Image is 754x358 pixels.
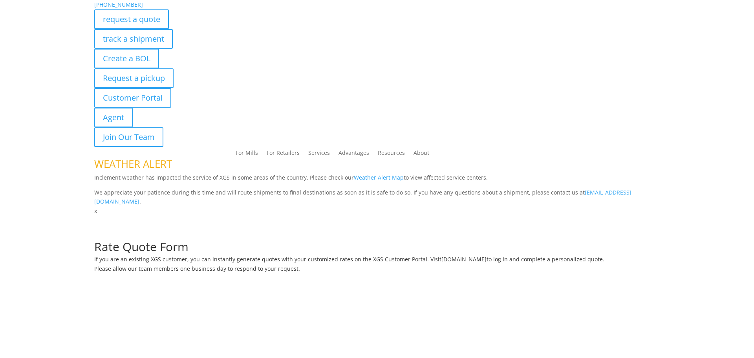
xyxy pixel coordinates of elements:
h1: Rate Quote Form [94,241,660,257]
p: x [94,206,660,216]
a: request a quote [94,9,169,29]
a: Resources [378,150,405,159]
h1: Request a Quote [94,216,660,231]
a: For Retailers [267,150,300,159]
a: Agent [94,108,133,127]
a: Weather Alert Map [354,174,404,181]
p: We appreciate your patience during this time and will route shipments to final destinations as so... [94,188,660,207]
a: About [414,150,429,159]
a: [DOMAIN_NAME] [441,255,487,263]
span: WEATHER ALERT [94,157,172,171]
a: Services [308,150,330,159]
a: Request a pickup [94,68,174,88]
h6: Please allow our team members one business day to respond to your request. [94,266,660,275]
a: Create a BOL [94,49,159,68]
a: Customer Portal [94,88,171,108]
a: Advantages [339,150,369,159]
p: Complete the form below for a customized quote based on your shipping needs. [94,231,660,241]
p: Inclement weather has impacted the service of XGS in some areas of the country. Please check our ... [94,173,660,188]
a: [PHONE_NUMBER] [94,1,143,8]
a: track a shipment [94,29,173,49]
a: Join Our Team [94,127,163,147]
span: If you are an existing XGS customer, you can instantly generate quotes with your customized rates... [94,255,441,263]
a: For Mills [236,150,258,159]
span: to log in and complete a personalized quote. [487,255,604,263]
